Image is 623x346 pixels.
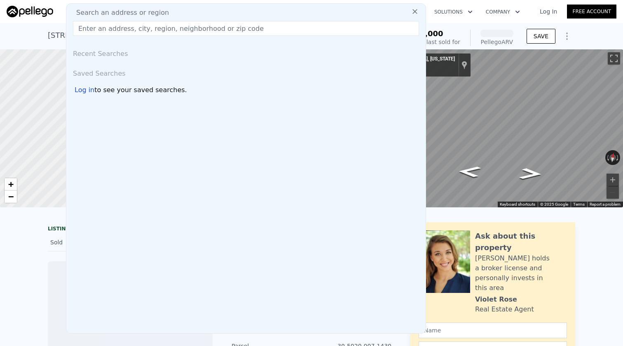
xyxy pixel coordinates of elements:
button: Rotate counterclockwise [605,150,610,165]
button: Zoom out [607,186,619,199]
span: to see your saved searches. [94,85,187,95]
img: Pellego [7,6,53,17]
span: Search an address or region [70,8,169,18]
a: Zoom in [5,178,17,190]
a: Show location on map [461,60,467,70]
div: Real Estate Agent [475,304,534,314]
button: Reset the view [609,150,617,165]
div: LISTING & SALE HISTORY [48,225,213,234]
div: Sold [50,237,124,248]
button: Show Options [559,28,575,44]
button: Solutions [428,5,479,19]
path: Go West [448,163,491,180]
div: Off Market, last sold for [393,38,460,46]
div: Saved Searches [70,62,422,82]
div: Log in [75,85,94,95]
path: Go East [510,165,552,182]
button: Rotate clockwise [616,150,621,165]
div: Pellego ARV [480,38,513,46]
span: $95,000 [410,29,443,38]
a: Zoom out [5,190,17,203]
div: [STREET_ADDRESS] , [GEOGRAPHIC_DATA] , FL 33157 [48,30,243,41]
div: Ask about this property [475,230,567,253]
button: Toggle fullscreen view [608,52,620,65]
button: Zoom in [607,174,619,186]
div: Recent Searches [70,42,422,62]
button: SAVE [527,29,555,44]
input: Name [419,323,567,338]
a: Log In [530,7,567,16]
a: Free Account [567,5,616,19]
a: Report a problem [590,202,621,207]
span: + [8,179,14,189]
button: Keyboard shortcuts [500,202,535,207]
span: © 2025 Google [540,202,568,207]
div: Map [377,49,623,207]
button: Company [479,5,527,19]
div: Street View [377,49,623,207]
span: − [8,191,14,202]
a: Terms (opens in new tab) [573,202,585,207]
div: [PERSON_NAME] holds a broker license and personally invests in this area [475,253,567,293]
div: Violet Rose [475,295,517,304]
input: Enter an address, city, region, neighborhood or zip code [73,21,419,36]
